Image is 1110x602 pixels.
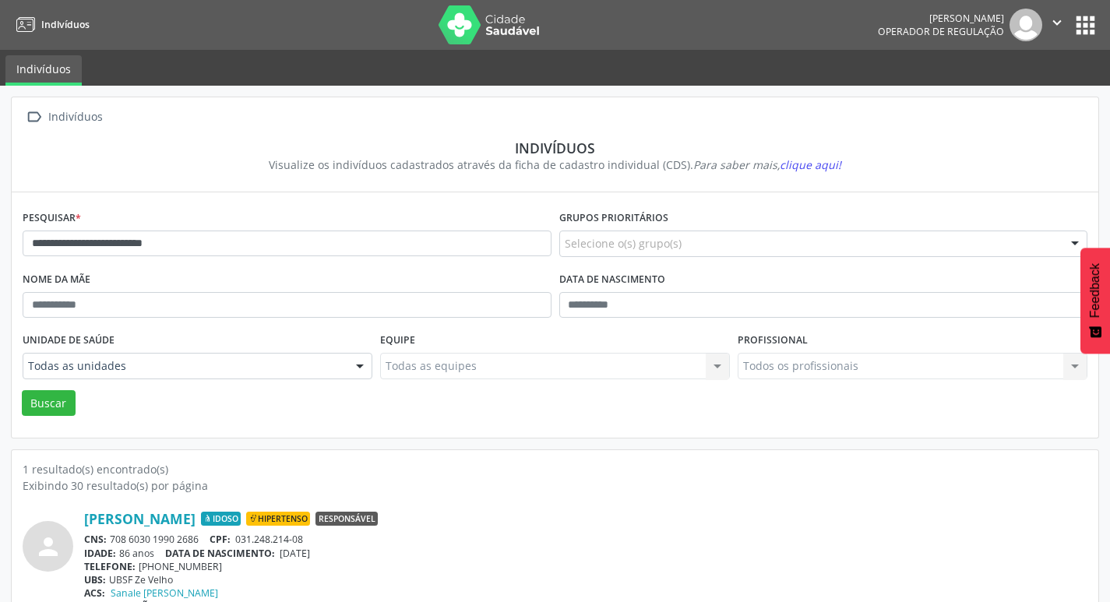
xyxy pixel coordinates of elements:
[111,586,218,600] a: Sanale [PERSON_NAME]
[28,358,340,374] span: Todas as unidades
[280,547,310,560] span: [DATE]
[84,560,136,573] span: TELEFONE:
[380,329,415,353] label: Equipe
[1048,14,1066,31] i: 
[84,547,116,560] span: IDADE:
[878,12,1004,25] div: [PERSON_NAME]
[84,573,106,586] span: UBS:
[11,12,90,37] a: Indivíduos
[165,547,275,560] span: DATA DE NASCIMENTO:
[738,329,808,353] label: Profissional
[23,329,115,353] label: Unidade de saúde
[45,106,105,128] div: Indivíduos
[33,139,1077,157] div: Indivíduos
[84,586,105,600] span: ACS:
[201,512,241,526] span: Idoso
[84,510,196,527] a: [PERSON_NAME]
[1010,9,1042,41] img: img
[34,533,62,561] i: person
[780,157,841,172] span: clique aqui!
[1088,263,1102,318] span: Feedback
[235,533,303,546] span: 031.248.214-08
[84,533,107,546] span: CNS:
[84,547,1087,560] div: 86 anos
[84,573,1087,586] div: UBSF Ze Velho
[559,268,665,292] label: Data de nascimento
[41,18,90,31] span: Indivíduos
[565,235,682,252] span: Selecione o(s) grupo(s)
[84,560,1087,573] div: [PHONE_NUMBER]
[210,533,231,546] span: CPF:
[693,157,841,172] i: Para saber mais,
[878,25,1004,38] span: Operador de regulação
[315,512,378,526] span: Responsável
[84,533,1087,546] div: 708 6030 1990 2686
[23,268,90,292] label: Nome da mãe
[23,477,1087,494] div: Exibindo 30 resultado(s) por página
[23,106,45,128] i: 
[5,55,82,86] a: Indivíduos
[23,461,1087,477] div: 1 resultado(s) encontrado(s)
[23,206,81,231] label: Pesquisar
[33,157,1077,173] div: Visualize os indivíduos cadastrados através da ficha de cadastro individual (CDS).
[246,512,310,526] span: Hipertenso
[1072,12,1099,39] button: apps
[23,106,105,128] a:  Indivíduos
[1080,248,1110,354] button: Feedback - Mostrar pesquisa
[22,390,76,417] button: Buscar
[559,206,668,231] label: Grupos prioritários
[1042,9,1072,41] button: 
